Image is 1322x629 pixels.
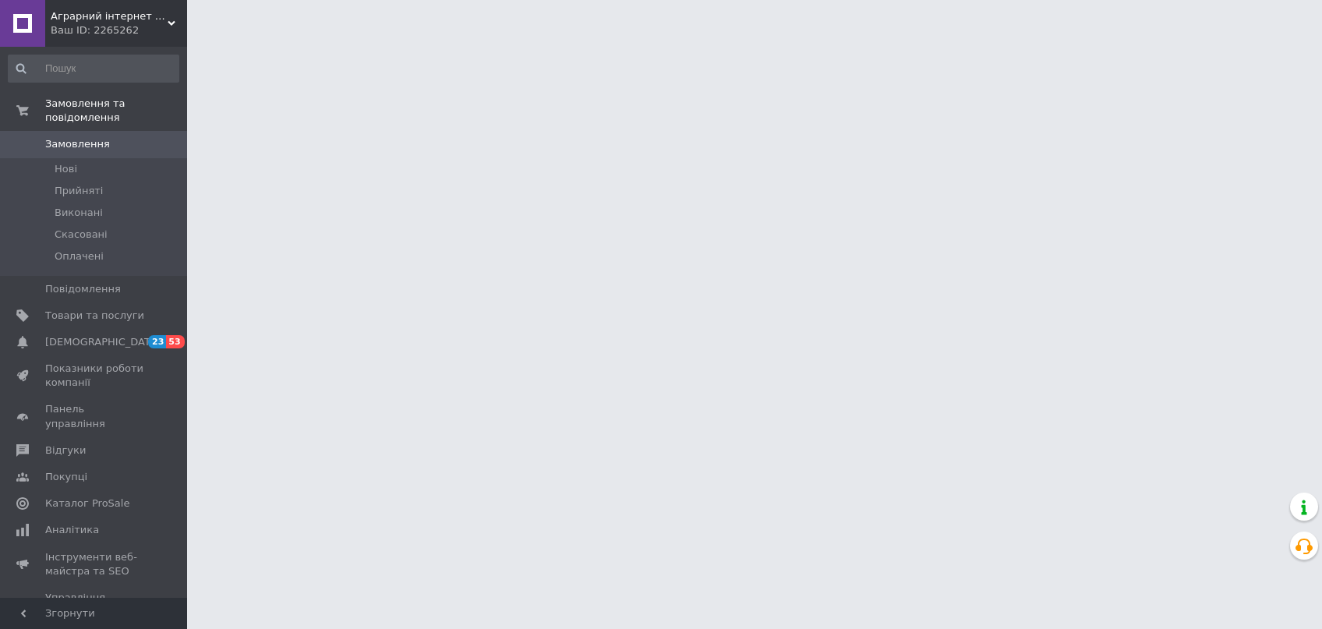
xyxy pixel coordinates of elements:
span: Аграрний інтернет магазин [51,9,168,23]
input: Пошук [8,55,179,83]
span: Виконані [55,206,103,220]
span: [DEMOGRAPHIC_DATA] [45,335,161,349]
span: Повідомлення [45,282,121,296]
span: Товари та послуги [45,309,144,323]
span: Аналітика [45,523,99,537]
span: Відгуки [45,443,86,458]
span: 23 [148,335,166,348]
span: 53 [166,335,184,348]
span: Замовлення та повідомлення [45,97,187,125]
span: Замовлення [45,137,110,151]
span: Інструменти веб-майстра та SEO [45,550,144,578]
span: Управління сайтом [45,591,144,619]
span: Прийняті [55,184,103,198]
span: Оплачені [55,249,104,263]
span: Каталог ProSale [45,496,129,511]
div: Ваш ID: 2265262 [51,23,187,37]
span: Скасовані [55,228,108,242]
span: Покупці [45,470,87,484]
span: Нові [55,162,77,176]
span: Показники роботи компанії [45,362,144,390]
span: Панель управління [45,402,144,430]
